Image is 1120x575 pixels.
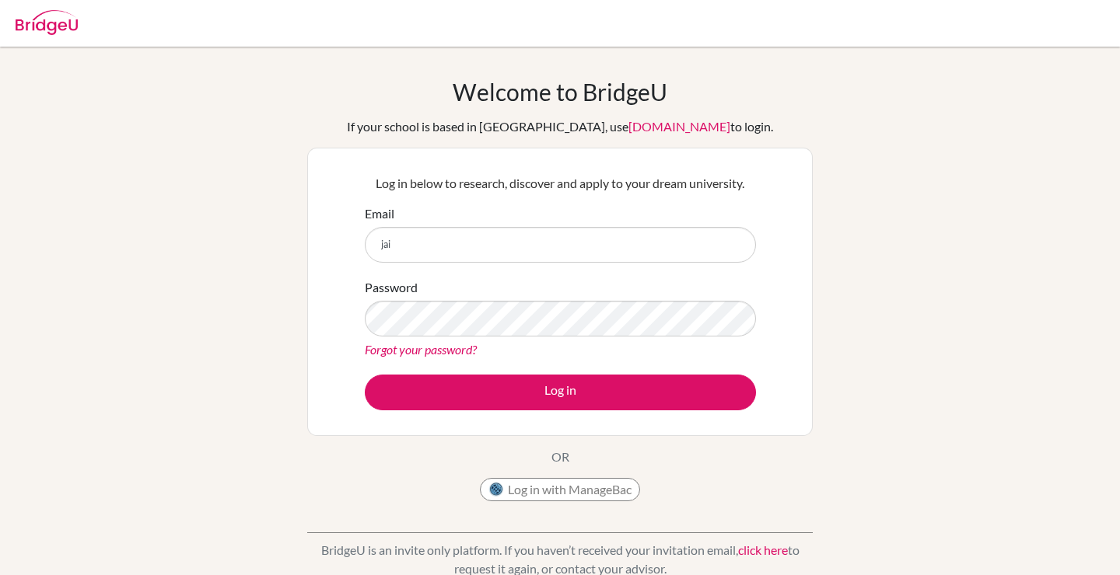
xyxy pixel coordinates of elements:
button: Log in [365,375,756,410]
a: Forgot your password? [365,342,477,357]
label: Password [365,278,418,297]
img: Bridge-U [16,10,78,35]
p: Log in below to research, discover and apply to your dream university. [365,174,756,193]
label: Email [365,204,394,223]
button: Log in with ManageBac [480,478,640,501]
h1: Welcome to BridgeU [453,78,667,106]
a: [DOMAIN_NAME] [628,119,730,134]
div: If your school is based in [GEOGRAPHIC_DATA], use to login. [347,117,773,136]
p: OR [551,448,569,466]
a: click here [738,542,788,557]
